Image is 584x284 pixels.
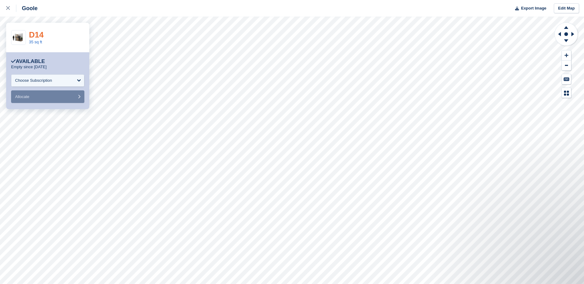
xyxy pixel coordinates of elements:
a: 35 sq ft [29,40,42,44]
button: Zoom Out [562,61,571,71]
button: Export Image [511,3,546,14]
div: Available [11,58,45,65]
div: Choose Subscription [15,77,52,84]
button: Allocate [11,90,84,103]
p: Empty since [DATE] [11,65,46,69]
div: Goole [16,5,38,12]
button: Zoom In [562,50,571,61]
span: Allocate [15,94,29,99]
a: Edit Map [554,3,579,14]
button: Keyboard Shortcuts [562,74,571,84]
button: Map Legend [562,88,571,98]
span: Export Image [521,5,546,11]
img: 32-sqft-unit.jpg [11,32,26,43]
a: D14 [29,30,44,39]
